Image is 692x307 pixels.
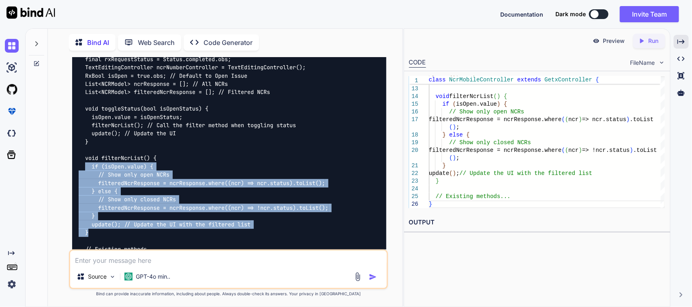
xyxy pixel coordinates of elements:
[630,147,633,153] span: )
[453,124,456,130] span: )
[565,147,568,153] span: (
[497,101,500,107] span: )
[409,162,418,170] div: 21
[429,77,446,83] span: class
[409,177,418,185] div: 23
[453,170,456,177] span: )
[658,59,665,66] img: chevron down
[630,116,653,123] span: .toList
[456,101,497,107] span: isOpen.value
[409,193,418,200] div: 25
[493,93,497,100] span: (
[603,37,625,45] p: Preview
[596,77,599,83] span: {
[409,100,418,108] div: 15
[568,147,578,153] span: ncr
[5,126,19,140] img: darkCloudIdeIcon
[620,6,679,22] button: Invite Team
[544,77,592,83] span: GetxController
[436,78,439,84] span: }
[633,147,657,153] span: .toList
[442,132,446,138] span: }
[561,147,565,153] span: (
[449,155,452,161] span: (
[561,116,565,123] span: (
[630,59,655,67] span: FileName
[565,116,568,123] span: (
[353,272,362,281] img: attachment
[517,77,541,83] span: extends
[449,124,452,130] span: (
[453,155,456,161] span: )
[409,185,418,193] div: 24
[649,37,659,45] p: Run
[69,291,388,297] p: Bind can provide inaccurate information, including about people. Always double-check its answers....
[404,213,670,232] h2: OUTPUT
[87,38,109,47] p: Bind AI
[429,116,562,123] span: filteredNcrResponse = ncrResponse.where
[582,116,626,123] span: => ncr.status
[409,85,418,93] div: 13
[124,273,133,281] img: GPT-4o mini
[568,116,578,123] span: ncr
[500,10,543,19] button: Documentation
[5,61,19,75] img: ai-studio
[500,11,543,18] span: Documentation
[578,147,582,153] span: )
[449,139,531,146] span: // Show only closed NCRs
[429,170,449,177] span: update
[88,273,107,281] p: Source
[409,139,418,147] div: 19
[578,116,582,123] span: )
[504,101,507,107] span: {
[449,109,524,115] span: // Show only open NCRs
[593,37,600,45] img: preview
[626,116,630,123] span: )
[582,147,630,153] span: => !ncr.status
[409,116,418,124] div: 17
[409,93,418,100] div: 14
[5,83,19,96] img: githubLight
[555,10,586,18] span: Dark mode
[449,132,463,138] span: else
[109,273,116,280] img: Pick Models
[442,101,449,107] span: if
[436,178,439,184] span: }
[456,124,459,130] span: ;
[369,273,377,281] img: icon
[436,193,511,200] span: // Existing methods...
[449,93,493,100] span: filterNcrList
[409,77,418,85] span: 1
[442,162,446,169] span: }
[409,58,426,68] div: CODE
[409,170,418,177] div: 22
[466,132,469,138] span: {
[459,170,592,177] span: // Update the UI with the filtered list
[409,131,418,139] div: 18
[497,93,500,100] span: )
[429,147,562,153] span: filteredNcrResponse = ncrResponse.where
[79,47,328,261] code: class NcrMobileController extends GetxController { final rxRequestStatus = Status.completed.obs; ...
[456,170,459,177] span: ;
[204,38,253,47] p: Code Generator
[409,108,418,116] div: 16
[409,200,418,208] div: 26
[5,277,19,291] img: settings
[453,101,456,107] span: (
[456,155,459,161] span: ;
[409,147,418,154] div: 20
[436,93,450,100] span: void
[136,273,170,281] p: GPT-4o min..
[449,77,514,83] span: NcrMobileController
[429,201,432,207] span: }
[504,93,507,100] span: {
[5,104,19,118] img: premium
[138,38,175,47] p: Web Search
[449,170,452,177] span: (
[5,39,19,53] img: chat
[6,6,55,19] img: Bind AI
